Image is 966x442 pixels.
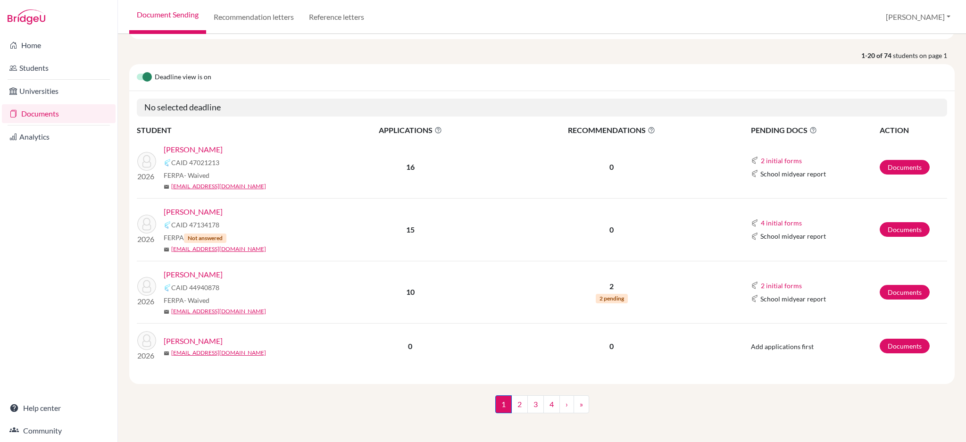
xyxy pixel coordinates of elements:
[137,152,156,171] img: Lin, Jolie
[184,296,209,304] span: - Waived
[137,215,156,234] img: Kuo, Yu Hsuan
[164,170,209,180] span: FERPA
[2,36,116,55] a: Home
[137,234,156,245] p: 2026
[751,295,758,302] img: Common App logo
[861,50,893,60] strong: 1-20 of 74
[406,225,415,234] b: 15
[171,349,266,357] a: [EMAIL_ADDRESS][DOMAIN_NAME]
[751,157,758,164] img: Common App logo
[880,285,930,300] a: Documents
[164,159,171,167] img: Common App logo
[760,294,826,304] span: School midyear report
[137,350,156,361] p: 2026
[137,99,947,117] h5: No selected deadline
[495,395,589,421] nav: ...
[8,9,45,25] img: Bridge-U
[880,339,930,353] a: Documents
[155,72,211,83] span: Deadline view is on
[171,307,266,316] a: [EMAIL_ADDRESS][DOMAIN_NAME]
[760,280,802,291] button: 2 initial forms
[164,144,223,155] a: [PERSON_NAME]
[164,233,226,243] span: FERPA
[171,182,266,191] a: [EMAIL_ADDRESS][DOMAIN_NAME]
[574,395,589,413] a: »
[496,281,728,292] p: 2
[137,171,156,182] p: 2026
[137,296,156,307] p: 2026
[559,395,574,413] a: ›
[171,283,219,292] span: CAID 44940878
[137,277,156,296] img: Chen, Zack
[164,295,209,305] span: FERPA
[751,219,758,227] img: Common App logo
[882,8,955,26] button: [PERSON_NAME]
[184,234,226,243] span: Not answered
[751,233,758,240] img: Common App logo
[406,287,415,296] b: 10
[751,282,758,289] img: Common App logo
[2,421,116,440] a: Community
[2,58,116,77] a: Students
[137,331,156,350] img: Aoyama, Liz
[2,399,116,417] a: Help center
[496,161,728,173] p: 0
[496,125,728,136] span: RECOMMENDATIONS
[164,284,171,292] img: Common App logo
[2,104,116,123] a: Documents
[760,169,826,179] span: School midyear report
[406,162,415,171] b: 16
[164,269,223,280] a: [PERSON_NAME]
[760,217,802,228] button: 4 initial forms
[496,224,728,235] p: 0
[137,124,325,136] th: STUDENT
[164,184,169,190] span: mail
[164,221,171,229] img: Common App logo
[751,125,879,136] span: PENDING DOCS
[408,342,412,350] b: 0
[184,171,209,179] span: - Waived
[760,231,826,241] span: School midyear report
[164,206,223,217] a: [PERSON_NAME]
[893,50,955,60] span: students on page 1
[880,222,930,237] a: Documents
[543,395,560,413] a: 4
[511,395,528,413] a: 2
[880,160,930,175] a: Documents
[496,341,728,352] p: 0
[527,395,544,413] a: 3
[2,127,116,146] a: Analytics
[495,395,512,413] span: 1
[596,294,628,303] span: 2 pending
[164,309,169,315] span: mail
[2,82,116,100] a: Universities
[171,245,266,253] a: [EMAIL_ADDRESS][DOMAIN_NAME]
[760,155,802,166] button: 2 initial forms
[326,125,495,136] span: APPLICATIONS
[171,158,219,167] span: CAID 47021213
[879,124,947,136] th: ACTION
[164,350,169,356] span: mail
[164,335,223,347] a: [PERSON_NAME]
[164,247,169,252] span: mail
[751,170,758,177] img: Common App logo
[171,220,219,230] span: CAID 47134178
[751,342,814,350] span: Add applications first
